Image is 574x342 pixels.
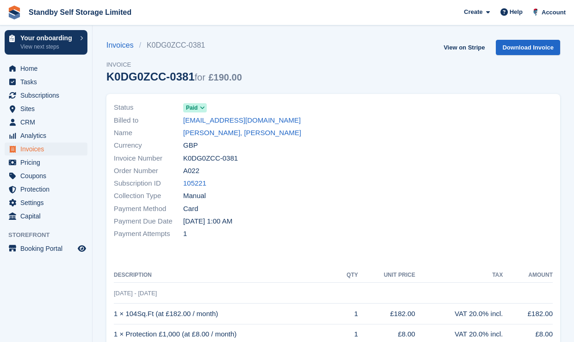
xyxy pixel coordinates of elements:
[183,115,301,126] a: [EMAIL_ADDRESS][DOMAIN_NAME]
[114,191,183,201] span: Collection Type
[106,40,139,51] a: Invoices
[542,8,566,17] span: Account
[440,40,488,55] a: View on Stripe
[183,216,232,227] time: 2025-09-11 00:00:00 UTC
[20,183,76,196] span: Protection
[358,304,415,324] td: £182.00
[5,143,87,155] a: menu
[20,75,76,88] span: Tasks
[20,129,76,142] span: Analytics
[415,329,503,340] div: VAT 20.0% incl.
[20,156,76,169] span: Pricing
[114,178,183,189] span: Subscription ID
[183,204,198,214] span: Card
[496,40,560,55] a: Download Invoice
[114,166,183,176] span: Order Number
[5,116,87,129] a: menu
[183,140,198,151] span: GBP
[5,183,87,196] a: menu
[5,30,87,55] a: Your onboarding View next steps
[20,89,76,102] span: Subscriptions
[20,35,75,41] p: Your onboarding
[20,62,76,75] span: Home
[209,72,242,82] span: £190.00
[183,191,206,201] span: Manual
[20,210,76,223] span: Capital
[20,169,76,182] span: Coupons
[114,216,183,227] span: Payment Due Date
[415,309,503,319] div: VAT 20.0% incl.
[5,156,87,169] a: menu
[5,75,87,88] a: menu
[5,169,87,182] a: menu
[464,7,482,17] span: Create
[5,242,87,255] a: menu
[20,116,76,129] span: CRM
[183,153,238,164] span: K0DG0ZCC-0381
[503,304,553,324] td: £182.00
[503,268,553,283] th: Amount
[183,178,206,189] a: 105221
[5,210,87,223] a: menu
[114,229,183,239] span: Payment Attempts
[337,268,358,283] th: QTY
[76,243,87,254] a: Preview store
[114,304,337,324] td: 1 × 104Sq.Ft (at £182.00 / month)
[106,70,242,83] div: K0DG0ZCC-0381
[106,60,242,69] span: Invoice
[20,242,76,255] span: Booking Portal
[358,268,415,283] th: Unit Price
[183,166,199,176] span: A022
[8,230,92,240] span: Storefront
[5,196,87,209] a: menu
[114,102,183,113] span: Status
[20,196,76,209] span: Settings
[106,40,242,51] nav: breadcrumbs
[114,140,183,151] span: Currency
[114,128,183,138] span: Name
[183,102,207,113] a: Paid
[114,268,337,283] th: Description
[114,115,183,126] span: Billed to
[5,89,87,102] a: menu
[183,229,187,239] span: 1
[186,104,198,112] span: Paid
[5,62,87,75] a: menu
[415,268,503,283] th: Tax
[531,7,540,17] img: Glenn Fisher
[7,6,21,19] img: stora-icon-8386f47178a22dfd0bd8f6a31ec36ba5ce8667c1dd55bd0f319d3a0aa187defe.svg
[20,102,76,115] span: Sites
[114,290,157,297] span: [DATE] - [DATE]
[5,102,87,115] a: menu
[25,5,135,20] a: Standby Self Storage Limited
[114,153,183,164] span: Invoice Number
[20,143,76,155] span: Invoices
[195,72,205,82] span: for
[114,204,183,214] span: Payment Method
[510,7,523,17] span: Help
[5,129,87,142] a: menu
[183,128,301,138] a: [PERSON_NAME], [PERSON_NAME]
[20,43,75,51] p: View next steps
[337,304,358,324] td: 1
